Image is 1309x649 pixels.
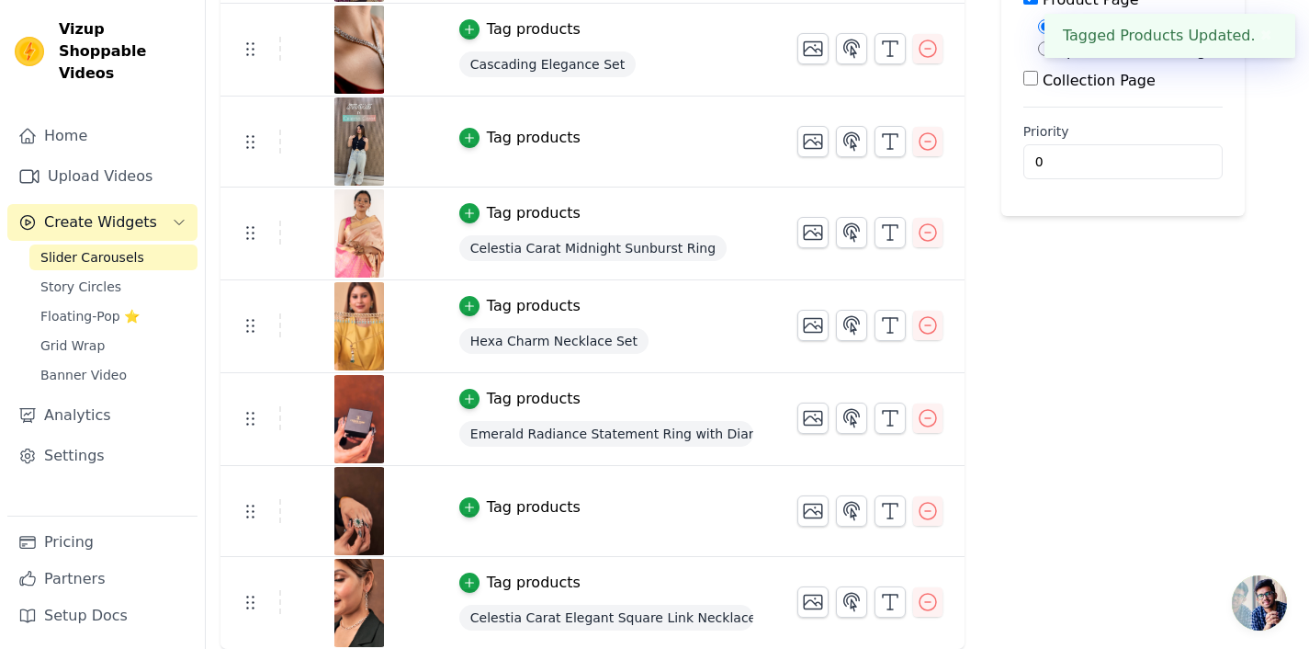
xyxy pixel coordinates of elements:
[459,388,581,410] button: Tag products
[797,495,829,527] button: Change Thumbnail
[459,295,581,317] button: Tag products
[459,127,581,149] button: Tag products
[797,310,829,341] button: Change Thumbnail
[7,397,197,434] a: Analytics
[459,202,581,224] button: Tag products
[487,496,581,518] div: Tag products
[797,33,829,64] button: Change Thumbnail
[7,158,197,195] a: Upload Videos
[29,362,197,388] a: Banner Video
[333,559,385,647] img: vizup-images-aae9.png
[1232,575,1287,631] div: Open chat
[459,235,727,261] span: Celestia Carat Midnight Sunburst Ring
[40,307,140,325] span: Floating-Pop ⭐
[40,366,127,384] span: Banner Video
[487,388,581,410] div: Tag products
[7,118,197,154] a: Home
[797,403,829,434] button: Change Thumbnail
[7,524,197,561] a: Pricing
[459,605,753,631] span: Celestia Carat Elegant Square Link Necklace and Earring Set
[7,598,197,634] a: Setup Docs
[459,496,581,518] button: Tag products
[29,245,197,270] a: Slider Carousels
[487,572,581,594] div: Tag products
[459,421,753,447] span: Emerald Radiance Statement Ring with Diamond Halo
[487,295,581,317] div: Tag products
[797,126,829,157] button: Change Thumbnail
[44,211,157,233] span: Create Widgets
[29,303,197,329] a: Floating-Pop ⭐
[333,375,385,463] img: vizup-images-cf33.png
[1023,122,1223,141] label: Priority
[459,18,581,40] button: Tag products
[15,37,44,66] img: Vizup
[333,282,385,370] img: vizup-images-8158.png
[333,6,385,94] img: vizup-images-b162.png
[1043,72,1156,89] label: Collection Page
[59,18,190,85] span: Vizup Shoppable Videos
[797,217,829,248] button: Change Thumbnail
[29,274,197,300] a: Story Circles
[333,189,385,278] img: vizup-images-a374.png
[7,561,197,598] a: Partners
[487,18,581,40] div: Tag products
[459,51,636,77] span: Cascading Elegance Set
[40,336,105,355] span: Grid Wrap
[40,278,121,296] span: Story Circles
[487,127,581,149] div: Tag products
[333,97,385,186] img: vizup-images-86fb.png
[7,204,197,241] button: Create Widgets
[1044,14,1295,58] div: Tagged Products Updated.
[797,586,829,618] button: Change Thumbnail
[459,572,581,594] button: Tag products
[7,438,197,474] a: Settings
[487,202,581,224] div: Tag products
[1256,25,1277,47] button: Close
[40,248,144,267] span: Slider Carousels
[459,328,649,354] span: Hexa Charm Necklace Set
[333,467,385,555] img: vizup-images-ac75.png
[29,333,197,359] a: Grid Wrap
